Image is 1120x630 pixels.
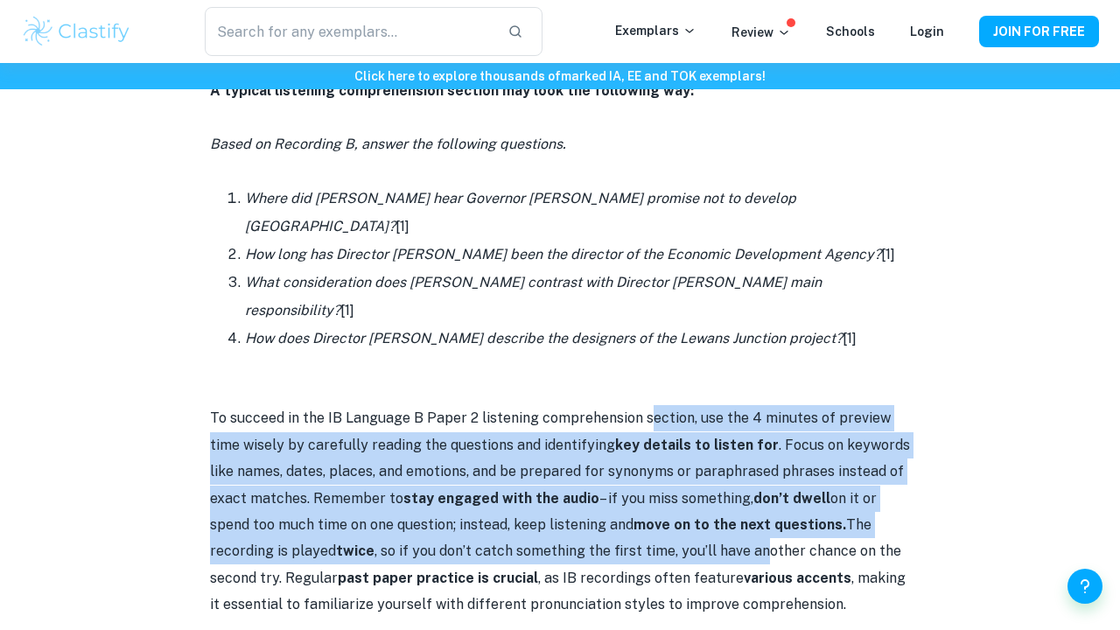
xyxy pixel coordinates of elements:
input: Search for any exemplars... [205,7,493,56]
i: How does Director [PERSON_NAME] describe the designers of the Lewans Junction project? [245,330,843,346]
i: What consideration does [PERSON_NAME] contrast with Director [PERSON_NAME] main responsibility? [245,274,822,318]
strong: stay engaged with the audio [403,490,599,507]
strong: A typical listening comprehension section may look the following way: [210,82,694,99]
strong: various accents [744,570,851,586]
i: How long has Director [PERSON_NAME] been the director of the Economic Development Agency? [245,246,881,262]
a: Login [910,24,944,38]
strong: twice [336,542,374,559]
li: [1] [245,325,910,353]
li: [1] [245,185,910,241]
p: Exemplars [615,21,696,40]
li: [1] [245,269,910,325]
button: JOIN FOR FREE [979,16,1099,47]
a: Schools [826,24,875,38]
img: Clastify logo [21,14,132,49]
h6: Click here to explore thousands of marked IA, EE and TOK exemplars ! [3,66,1116,86]
i: Based on Recording B, answer the following questions. [210,136,566,152]
strong: past paper practice is crucial [338,570,538,586]
strong: move on to the next questions. [633,516,846,533]
button: Help and Feedback [1067,569,1102,604]
strong: don’t dwell [753,490,830,507]
strong: key details to listen for [615,437,779,453]
p: Review [731,23,791,42]
p: To succeed in the IB Language B Paper 2 listening comprehension section, use the 4 minutes of pre... [210,405,910,618]
li: [1] [245,241,910,269]
i: Where did [PERSON_NAME] hear Governor [PERSON_NAME] promise not to develop [GEOGRAPHIC_DATA]? [245,190,796,234]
